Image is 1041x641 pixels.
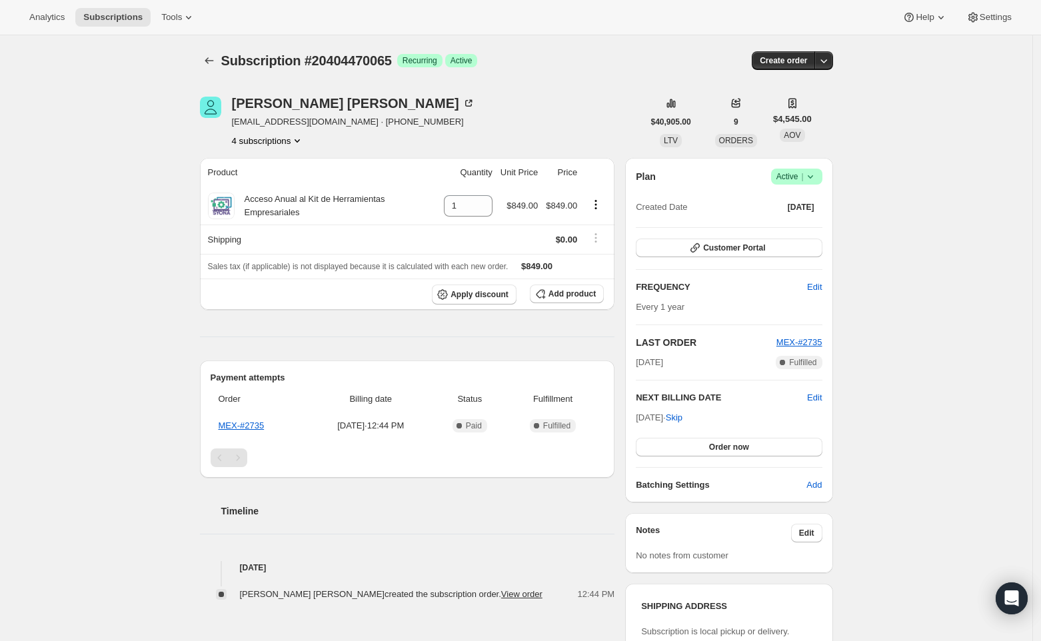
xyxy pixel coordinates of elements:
span: Every 1 year [636,302,684,312]
button: Add product [530,285,604,303]
span: Tools [161,12,182,23]
span: Add product [548,289,596,299]
span: Created Date [636,201,687,214]
span: Apply discount [451,289,509,300]
h2: LAST ORDER [636,336,776,349]
a: View order [501,589,542,599]
button: Help [894,8,955,27]
span: Carmen Leticia Cazares Cermeño [200,97,221,118]
button: $40,905.00 [643,113,699,131]
th: Order [211,384,308,414]
span: Billing date [312,392,430,406]
span: [DATE] · 12:44 PM [312,419,430,432]
span: 12:44 PM [578,588,615,601]
a: MEX-#2735 [776,337,822,347]
span: Edit [799,528,814,538]
button: Order now [636,438,822,456]
button: Subscriptions [75,8,151,27]
span: Fulfilled [543,420,570,431]
span: [EMAIL_ADDRESS][DOMAIN_NAME] · [PHONE_NUMBER] [232,115,475,129]
span: LTV [664,136,678,145]
button: Apply discount [432,285,517,305]
span: Subscriptions [83,12,143,23]
span: Active [451,55,473,66]
span: Edit [807,281,822,294]
a: MEX-#2735 [219,420,265,430]
img: product img [208,193,235,219]
button: Create order [752,51,815,70]
div: Open Intercom Messenger [996,582,1028,614]
th: Quantity [440,158,497,187]
span: ORDERS [719,136,753,145]
button: MEX-#2735 [776,336,822,349]
span: Fulfilled [789,357,816,368]
h2: NEXT BILLING DATE [636,391,807,404]
span: Fulfillment [510,392,596,406]
h3: Notes [636,524,791,542]
button: Subscriptions [200,51,219,70]
div: Acceso Anual al Kit de Herramientas Empresariales [235,193,436,219]
span: Status [438,392,502,406]
span: AOV [784,131,800,140]
span: Add [806,478,822,492]
span: Help [916,12,934,23]
span: Order now [709,442,749,452]
span: $40,905.00 [651,117,691,127]
span: 9 [734,117,738,127]
th: Product [200,158,440,187]
button: Product actions [232,134,305,147]
button: [DATE] [780,198,822,217]
th: Price [542,158,581,187]
button: Edit [799,277,830,298]
span: Customer Portal [703,243,765,253]
span: [DATE] [788,202,814,213]
button: Shipping actions [585,231,606,245]
span: Subscription is local pickup or delivery. [641,626,789,636]
span: $0.00 [556,235,578,245]
th: Unit Price [497,158,542,187]
h2: Payment attempts [211,371,604,384]
button: Edit [791,524,822,542]
h2: Plan [636,170,656,183]
span: [DATE] [636,356,663,369]
span: [PERSON_NAME] [PERSON_NAME] created the subscription order. [240,589,542,599]
span: $849.00 [546,201,577,211]
span: Sales tax (if applicable) is not displayed because it is calculated with each new order. [208,262,509,271]
button: Settings [958,8,1020,27]
span: Skip [666,411,682,424]
span: Active [776,170,817,183]
h2: Timeline [221,504,615,518]
h2: FREQUENCY [636,281,807,294]
span: Paid [466,420,482,431]
button: 9 [726,113,746,131]
div: [PERSON_NAME] [PERSON_NAME] [232,97,475,110]
span: Analytics [29,12,65,23]
h3: SHIPPING ADDRESS [641,600,816,613]
button: Edit [807,391,822,404]
button: Customer Portal [636,239,822,257]
h6: Batching Settings [636,478,806,492]
span: $4,545.00 [773,113,812,126]
span: Create order [760,55,807,66]
button: Analytics [21,8,73,27]
span: | [801,171,803,182]
button: Add [798,474,830,496]
button: Product actions [585,197,606,212]
span: $849.00 [521,261,552,271]
span: $849.00 [507,201,538,211]
nav: Pagination [211,448,604,467]
h4: [DATE] [200,561,615,574]
button: Skip [658,407,690,428]
span: No notes from customer [636,550,728,560]
button: Tools [153,8,203,27]
span: Settings [980,12,1012,23]
th: Shipping [200,225,440,254]
span: Subscription #20404470065 [221,53,392,68]
span: [DATE] · [636,412,682,422]
span: Recurring [403,55,437,66]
